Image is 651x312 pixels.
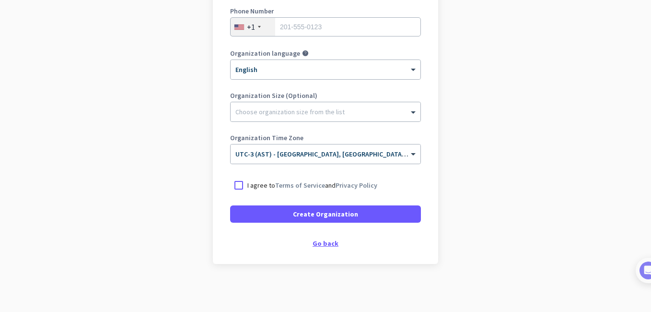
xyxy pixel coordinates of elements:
[336,181,377,190] a: Privacy Policy
[275,181,325,190] a: Terms of Service
[230,50,300,57] label: Organization language
[230,92,421,99] label: Organization Size (Optional)
[293,209,358,219] span: Create Organization
[230,134,421,141] label: Organization Time Zone
[302,50,309,57] i: help
[230,205,421,223] button: Create Organization
[247,22,255,32] div: +1
[230,240,421,247] div: Go back
[230,8,421,14] label: Phone Number
[230,17,421,36] input: 201-555-0123
[247,180,377,190] p: I agree to and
